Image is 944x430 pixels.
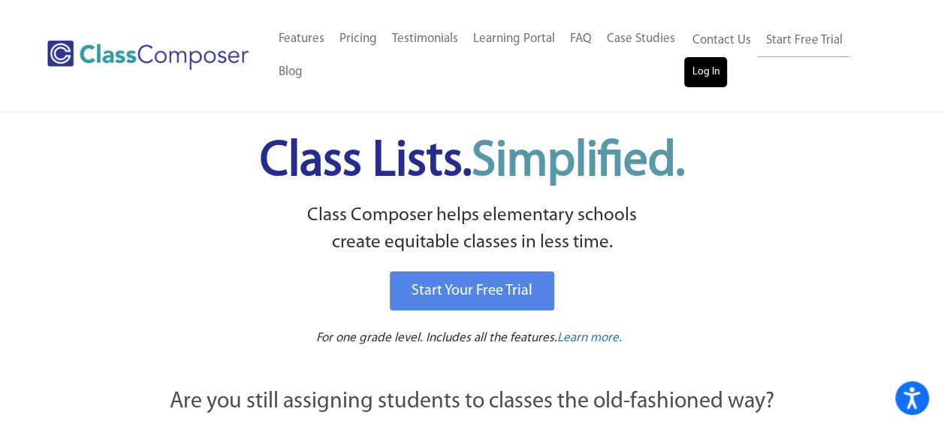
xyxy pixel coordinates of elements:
a: Pricing [332,23,385,56]
a: Log In [684,57,727,87]
nav: Header Menu [271,23,685,89]
nav: Header Menu [684,24,885,87]
span: Class Lists. [260,138,685,186]
a: Testimonials [385,23,466,56]
p: Are you still assigning students to classes the old-fashioned way? [89,386,855,419]
p: Class Composer helps elementary schools create equitable classes in less time. [87,202,858,257]
a: Contact Us [684,24,758,57]
a: Blog [271,56,310,89]
a: Learn more. [557,329,622,348]
span: Learn more. [557,332,622,344]
a: Start Free Trial [758,24,849,58]
a: Case Studies [599,23,683,56]
a: Features [271,23,332,56]
a: FAQ [562,23,599,56]
span: Start Your Free Trial [412,283,532,298]
span: Simplified. [472,138,685,186]
span: For one grade level. Includes all the features. [316,332,557,344]
a: Learning Portal [466,23,562,56]
img: Class Composer [47,41,249,70]
a: Start Your Free Trial [390,271,554,310]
